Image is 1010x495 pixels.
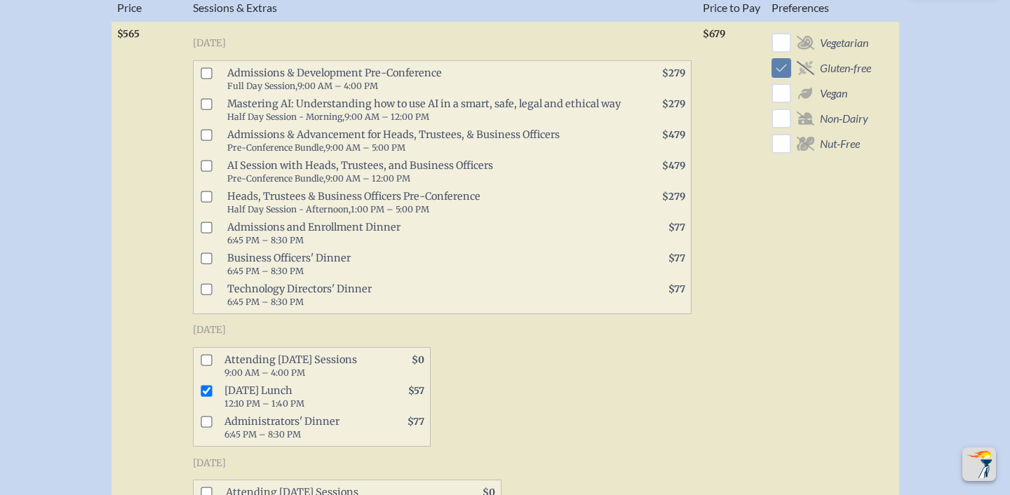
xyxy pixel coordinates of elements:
span: [DATE] [193,324,226,336]
span: Full Day Session, [227,81,297,91]
span: Vegetarian [820,36,868,50]
span: Administrators' Dinner [219,412,368,443]
span: 9:00 AM – 12:00 PM [325,173,410,184]
span: 6:45 PM – 8:30 PM [224,429,301,440]
span: Heads, Trustees & Business Officers Pre-Conference [222,187,629,218]
span: $479 [662,129,685,141]
span: Admissions & Development Pre-Conference [222,64,629,95]
span: 9:00 AM – 4:00 PM [297,81,378,91]
span: Pre-Conference Bundle, [227,142,325,153]
span: $77 [668,283,685,295]
span: Nut-Free [820,137,860,151]
span: 1:00 PM – 5:00 PM [351,204,429,215]
span: [DATE] Lunch [219,381,368,412]
span: Pre-Conference Bundle, [227,173,325,184]
span: Gluten-free [820,61,871,75]
span: $679 [703,28,725,40]
span: $77 [408,416,424,428]
span: [DATE] [193,457,226,469]
span: $565 [117,28,140,40]
span: $279 [662,191,685,203]
span: $57 [408,385,424,397]
button: Scroll Top [962,447,996,481]
span: $279 [662,98,685,110]
span: 9:00 AM – 4:00 PM [224,367,305,378]
span: Technology Directors' Dinner [222,280,629,311]
span: $77 [668,222,685,233]
img: To the top [965,450,993,478]
span: Attending [DATE] Sessions [219,351,368,381]
span: 6:45 PM – 8:30 PM [227,266,304,276]
span: Mastering AI: Understanding how to use AI in a smart, safe, legal and ethical way [222,95,629,126]
span: Business Officers' Dinner [222,249,629,280]
span: Admissions and Enrollment Dinner [222,218,629,249]
span: $77 [668,252,685,264]
span: Half Day Session - Morning, [227,111,344,122]
span: Vegan [820,86,847,100]
span: Admissions & Advancement for Heads, Trustees, & Business Officers [222,126,629,156]
span: Non-Dairy [820,111,868,126]
span: 9:00 AM – 12:00 PM [344,111,429,122]
span: 12:10 PM – 1:40 PM [224,398,304,409]
span: $279 [662,67,685,79]
span: [DATE] [193,37,226,49]
span: Half Day Session - Afternoon, [227,204,351,215]
span: 9:00 AM – 5:00 PM [325,142,405,153]
span: 6:45 PM – 8:30 PM [227,297,304,307]
span: $479 [662,160,685,172]
span: AI Session with Heads, Trustees, and Business Officers [222,156,629,187]
span: 6:45 PM – 8:30 PM [227,235,304,245]
span: $0 [412,354,424,366]
span: Price [117,1,142,14]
